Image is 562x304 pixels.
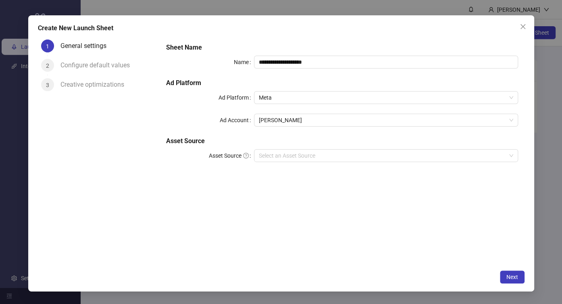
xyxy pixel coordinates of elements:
[166,78,518,88] h5: Ad Platform
[166,136,518,146] h5: Asset Source
[60,40,113,52] div: General settings
[38,23,525,33] div: Create New Launch Sheet
[46,81,49,88] span: 3
[506,273,518,280] span: Next
[209,149,254,162] label: Asset Source
[259,92,513,104] span: Meta
[259,114,513,126] span: Ngọc Bảo
[60,78,131,91] div: Creative optimizations
[220,114,254,127] label: Ad Account
[234,56,254,69] label: Name
[60,59,136,72] div: Configure default values
[243,153,249,158] span: question-circle
[166,43,518,52] h5: Sheet Name
[516,20,529,33] button: Close
[46,62,49,69] span: 2
[219,91,254,104] label: Ad Platform
[254,56,518,69] input: Name
[46,43,49,49] span: 1
[500,270,524,283] button: Next
[519,23,526,30] span: close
